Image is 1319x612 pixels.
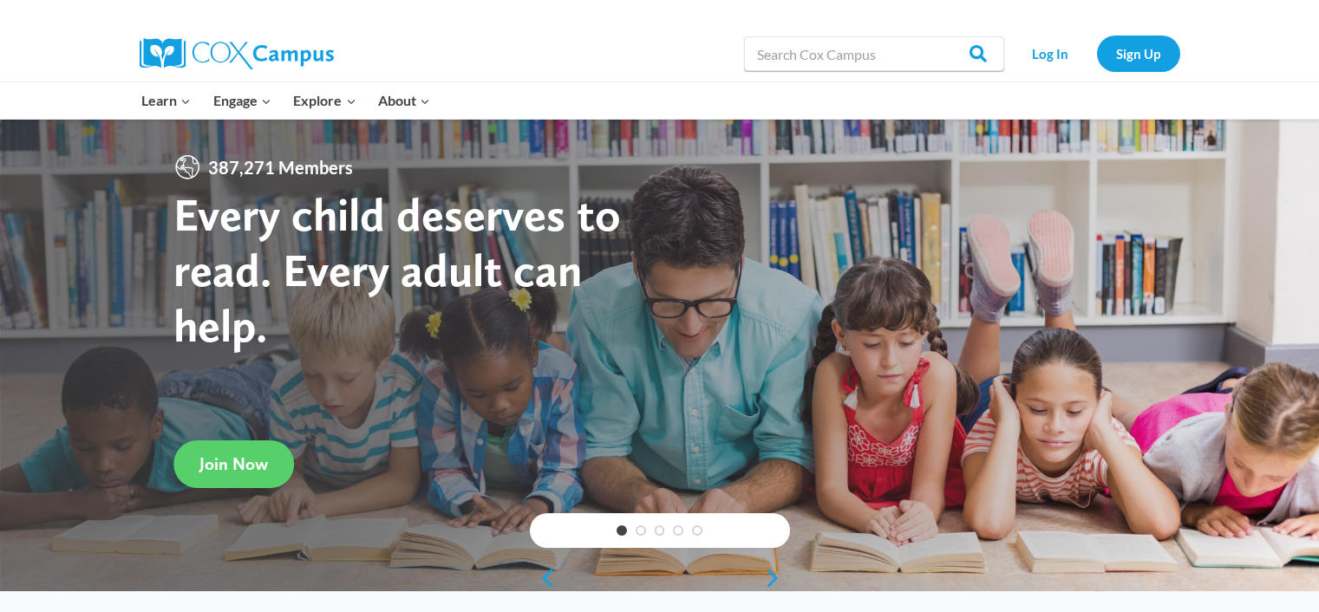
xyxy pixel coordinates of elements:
nav: Secondary Navigation [1013,36,1180,71]
span: Explore [293,89,356,112]
span: 387,271 Members [201,153,360,181]
a: Join Now [173,440,294,488]
strong: Every child deserves to read. Every adult can help. [173,186,621,352]
a: Log In [1013,36,1088,71]
div: content slider buttons [530,561,790,596]
a: Sign Up [1097,36,1180,71]
img: Cox Campus [140,38,334,69]
span: Join Now [199,453,268,474]
a: 5 [692,525,702,536]
a: previous [530,568,556,589]
span: Learn [141,89,191,112]
a: 3 [655,525,665,536]
nav: Primary Navigation [131,82,441,119]
input: Search Cox Campus [744,36,1004,71]
a: 1 [617,525,627,536]
a: 4 [673,525,683,536]
span: Engage [213,89,271,112]
a: next [764,568,790,589]
span: About [378,89,430,112]
a: 2 [636,525,646,536]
